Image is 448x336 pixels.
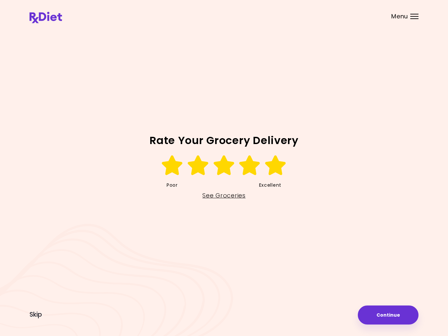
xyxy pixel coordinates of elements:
[391,13,408,19] span: Menu
[202,190,245,201] a: See Groceries
[358,305,418,325] button: Continue
[30,311,42,318] button: Skip
[30,12,62,23] img: RxDiet
[167,180,178,191] span: Poor
[30,135,418,146] h2: Rate Your Grocery Delivery
[259,180,281,191] span: Excellent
